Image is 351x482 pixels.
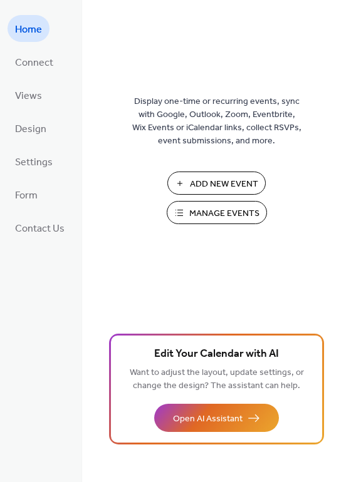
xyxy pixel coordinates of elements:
span: Design [15,120,46,139]
span: Display one-time or recurring events, sync with Google, Outlook, Zoom, Eventbrite, Wix Events or ... [132,95,301,148]
span: Manage Events [189,207,259,220]
span: Want to adjust the layout, update settings, or change the design? The assistant can help. [130,364,304,394]
span: Views [15,86,42,106]
a: Connect [8,48,61,75]
a: Views [8,81,50,108]
a: Settings [8,148,60,175]
span: Connect [15,53,53,73]
a: Home [8,15,50,42]
span: Settings [15,153,53,172]
span: Open AI Assistant [173,413,243,426]
a: Design [8,115,54,141]
span: Contact Us [15,219,65,238]
span: Home [15,20,42,39]
button: Open AI Assistant [154,404,279,432]
button: Manage Events [167,201,267,224]
a: Contact Us [8,214,72,241]
span: Edit Your Calendar with AI [154,346,279,363]
a: Form [8,181,45,208]
span: Add New Event [190,178,258,191]
button: Add New Event [167,172,266,195]
span: Form [15,186,38,205]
